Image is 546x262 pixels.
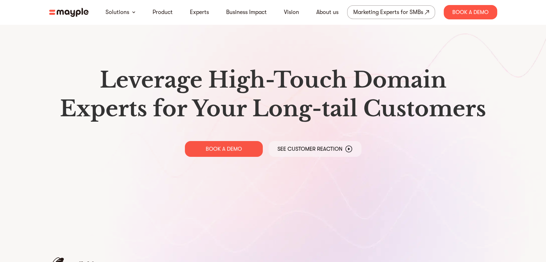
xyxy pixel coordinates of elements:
[347,5,435,19] a: Marketing Experts for SMBs
[269,141,361,157] a: See Customer Reaction
[316,8,339,17] a: About us
[49,8,89,17] img: mayple-logo
[153,8,173,17] a: Product
[444,5,497,19] div: Book A Demo
[55,66,491,123] h1: Leverage High-Touch Domain Experts for Your Long-tail Customers
[206,145,242,153] p: BOOK A DEMO
[106,8,129,17] a: Solutions
[277,145,342,153] p: See Customer Reaction
[353,7,423,17] div: Marketing Experts for SMBs
[132,11,135,13] img: arrow-down
[185,141,263,157] a: BOOK A DEMO
[226,8,267,17] a: Business Impact
[190,8,209,17] a: Experts
[284,8,299,17] a: Vision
